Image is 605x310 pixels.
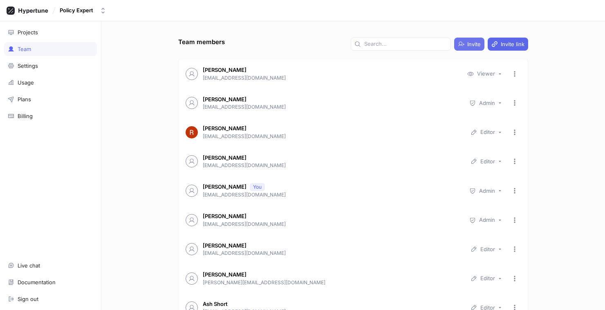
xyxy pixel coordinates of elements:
[479,216,495,223] div: Admin
[4,25,97,39] a: Projects
[18,296,38,302] div: Sign out
[467,42,481,47] span: Invite
[501,42,524,47] span: Invite link
[467,243,505,255] button: Editor
[60,7,93,14] div: Policy Expert
[18,96,31,103] div: Plans
[480,246,495,253] div: Editor
[203,133,462,140] p: [EMAIL_ADDRESS][DOMAIN_NAME]
[479,100,495,107] div: Admin
[466,97,505,109] button: Admin
[18,62,38,69] div: Settings
[479,187,495,194] div: Admin
[4,59,97,73] a: Settings
[466,214,505,226] button: Admin
[480,158,495,165] div: Editor
[18,29,38,36] div: Projects
[203,242,246,250] p: [PERSON_NAME]
[488,38,528,51] button: Invite link
[467,155,505,167] button: Editor
[203,191,461,198] p: [EMAIL_ADDRESS][DOMAIN_NAME]
[203,279,462,286] p: [PERSON_NAME][EMAIL_ADDRESS][DOMAIN_NAME]
[178,38,225,47] p: Team members
[203,183,246,191] p: [PERSON_NAME]
[203,96,246,104] p: [PERSON_NAME]
[203,271,246,279] p: [PERSON_NAME]
[18,79,34,86] div: Usage
[477,70,495,77] div: Viewer
[467,272,505,285] button: Editor
[466,185,505,197] button: Admin
[203,154,246,162] p: [PERSON_NAME]
[464,68,505,80] button: Viewer
[18,262,40,269] div: Live chat
[203,162,462,169] p: [EMAIL_ADDRESS][DOMAIN_NAME]
[203,221,461,228] p: [EMAIL_ADDRESS][DOMAIN_NAME]
[4,76,97,89] a: Usage
[203,212,246,221] p: [PERSON_NAME]
[4,92,97,106] a: Plans
[203,74,459,82] p: [EMAIL_ADDRESS][DOMAIN_NAME]
[480,275,495,282] div: Editor
[203,66,246,74] p: [PERSON_NAME]
[253,183,262,191] div: You
[18,46,31,52] div: Team
[467,126,505,138] button: Editor
[203,250,462,257] p: [EMAIL_ADDRESS][DOMAIN_NAME]
[18,113,33,119] div: Billing
[4,109,97,123] a: Billing
[4,42,97,56] a: Team
[203,125,246,133] p: [PERSON_NAME]
[203,103,461,111] p: [EMAIL_ADDRESS][DOMAIN_NAME]
[18,279,56,285] div: Documentation
[4,275,97,289] a: Documentation
[56,4,110,17] button: Policy Expert
[364,40,447,48] input: Search...
[186,126,198,138] img: User
[203,300,228,308] p: Ash Short
[454,38,484,51] button: Invite
[480,129,495,136] div: Editor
